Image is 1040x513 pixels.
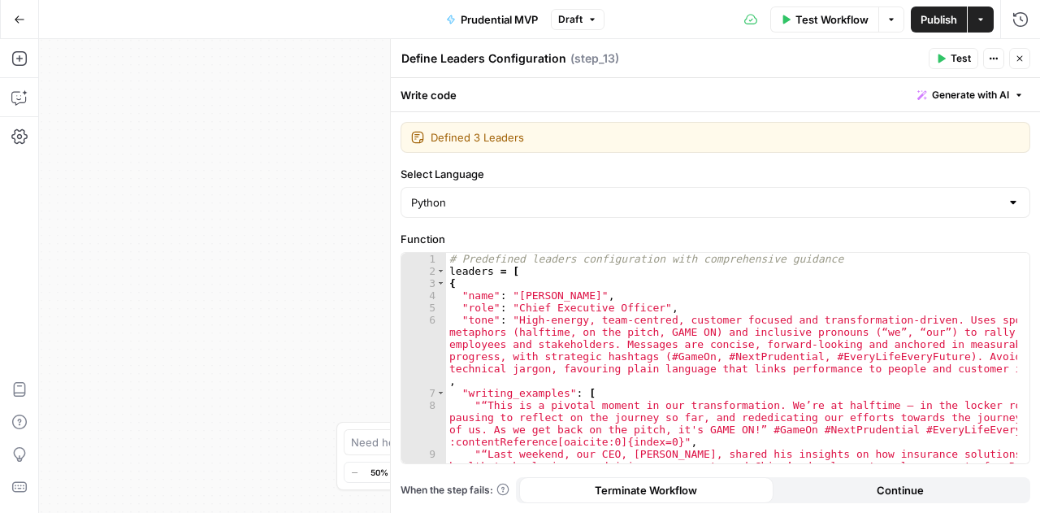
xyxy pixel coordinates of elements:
span: Continue [877,482,924,498]
span: Test Workflow [795,11,869,28]
textarea: Defined 3 Leaders [431,129,1020,146]
span: Publish [921,11,957,28]
label: Function [401,231,1030,247]
button: Test Workflow [770,7,878,33]
button: Prudential MVP [436,7,548,33]
div: 9 [401,448,446,509]
span: Toggle code folding, rows 7 through 11 [436,387,445,399]
span: Toggle code folding, rows 2 through 180 [436,265,445,277]
div: 4 [401,289,446,302]
div: 6 [401,314,446,387]
div: 5 [401,302,446,314]
div: 8 [401,399,446,448]
button: Continue [773,477,1028,503]
div: 2 [401,265,446,277]
label: Select Language [401,166,1030,182]
span: Toggle code folding, rows 3 through 63 [436,277,445,289]
div: 3 [401,277,446,289]
a: When the step fails: [401,483,509,498]
div: Write code [391,78,1040,111]
span: Generate with AI [932,88,1009,102]
span: 50% [370,466,388,479]
div: 7 [401,387,446,399]
button: Generate with AI [911,85,1030,106]
span: Test [951,51,971,66]
span: Prudential MVP [461,11,538,28]
div: 1 [401,253,446,265]
button: Publish [911,7,967,33]
input: Python [411,194,1000,211]
button: Draft [551,9,604,30]
button: Test [929,48,978,69]
span: Draft [558,12,583,27]
textarea: Define Leaders Configuration [401,50,566,67]
span: Terminate Workflow [595,482,697,498]
span: ( step_13 ) [570,50,619,67]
